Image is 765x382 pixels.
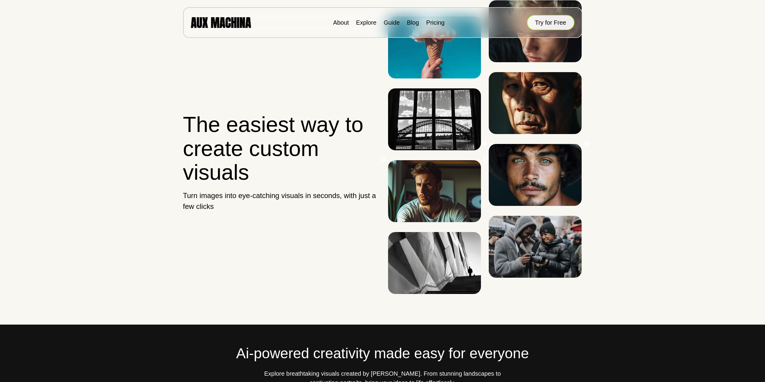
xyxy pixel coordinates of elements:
button: Next [483,157,489,163]
img: Image [388,232,481,294]
button: Previous [481,141,487,147]
img: AUX MACHINA [191,17,251,28]
h1: The easiest way to create custom visuals [183,113,378,184]
img: Image [489,72,582,134]
button: Next [584,141,590,147]
img: Image [489,144,582,206]
p: Turn images into eye-catching visuals in seconds, with just a few clicks [183,190,378,212]
img: Image [388,88,481,150]
h2: Ai-powered creativity made easy for everyone [183,343,582,364]
img: Image [489,216,582,278]
a: Pricing [426,19,445,26]
a: Guide [384,19,399,26]
button: Try for Free [527,15,574,30]
img: Image [388,17,481,78]
img: Image [388,160,481,222]
button: Previous [380,157,386,163]
a: About [333,19,349,26]
a: Explore [356,19,377,26]
a: Blog [407,19,419,26]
